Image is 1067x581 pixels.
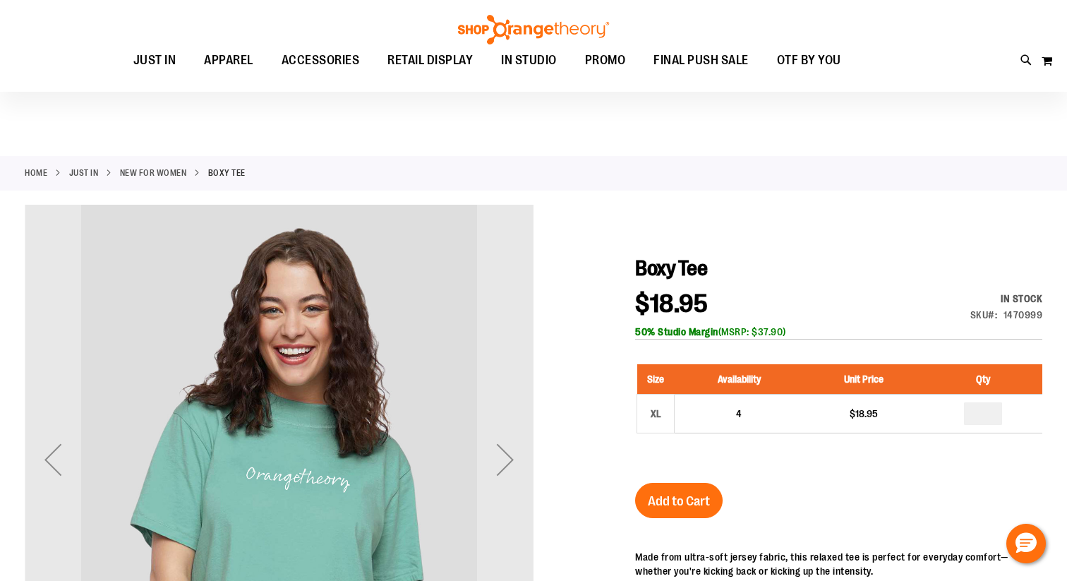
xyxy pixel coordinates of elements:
a: JUST IN [119,44,191,76]
a: FINAL PUSH SALE [639,44,763,77]
div: (MSRP: $37.90) [635,325,1042,339]
a: OTF BY YOU [763,44,855,77]
span: Boxy Tee [635,256,707,280]
div: Availability [970,292,1043,306]
img: Shop Orangetheory [456,15,611,44]
span: JUST IN [133,44,176,76]
span: FINAL PUSH SALE [653,44,749,76]
a: Home [25,167,47,179]
th: Unit Price [803,364,924,395]
span: APPAREL [204,44,253,76]
div: XL [645,403,666,424]
button: Add to Cart [635,483,723,518]
a: JUST IN [69,167,99,179]
button: Hello, have a question? Let’s chat. [1006,524,1046,563]
span: IN STUDIO [501,44,557,76]
a: ACCESSORIES [267,44,374,77]
b: 50% Studio Margin [635,326,718,337]
span: ACCESSORIES [282,44,360,76]
span: 4 [736,408,742,419]
div: $18.95 [810,407,917,421]
div: Made from ultra-soft jersey fabric, this relaxed tee is perfect for everyday comfort—whether you'... [635,550,1042,578]
a: PROMO [571,44,640,77]
span: RETAIL DISPLAY [387,44,473,76]
a: IN STUDIO [487,44,571,77]
th: Qty [924,364,1042,395]
a: APPAREL [190,44,267,77]
th: Availability [675,364,804,395]
div: 1470999 [1003,308,1043,322]
a: RETAIL DISPLAY [373,44,487,77]
a: New for Women [120,167,187,179]
span: PROMO [585,44,626,76]
strong: Boxy Tee [208,167,246,179]
span: OTF BY YOU [777,44,841,76]
div: In stock [970,292,1043,306]
strong: SKU [970,309,998,321]
th: Size [637,364,675,395]
span: Add to Cart [648,493,710,509]
span: $18.95 [635,289,708,318]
